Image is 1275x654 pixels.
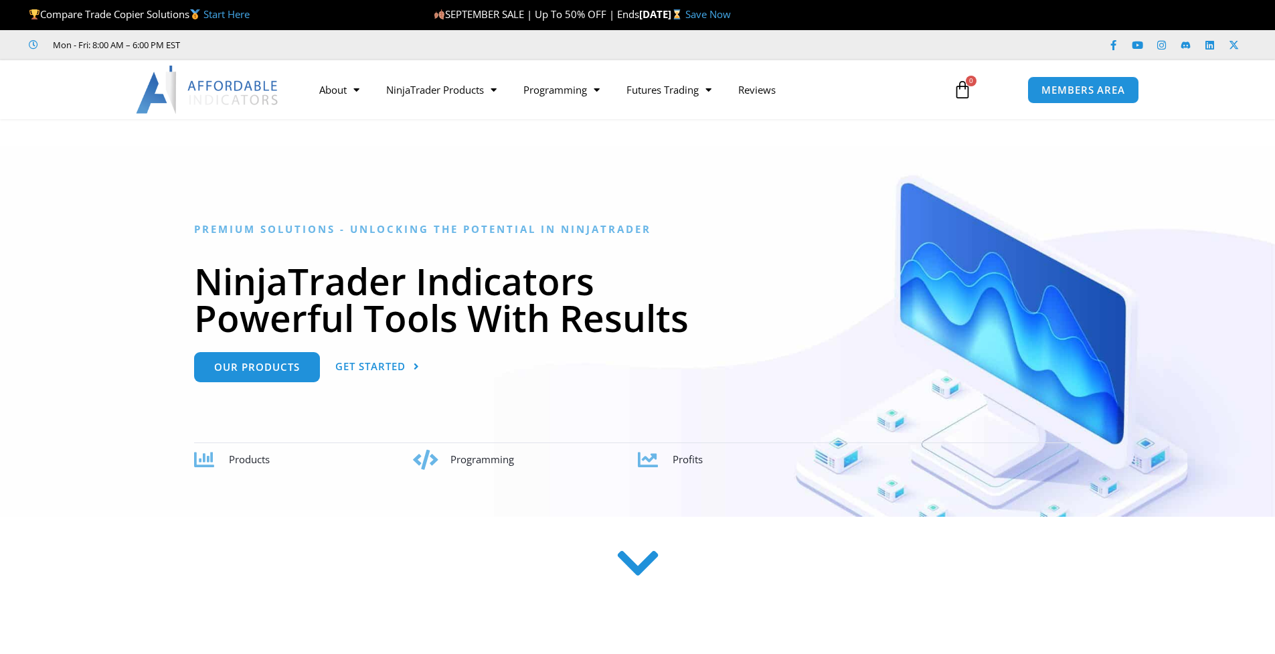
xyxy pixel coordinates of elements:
[966,76,976,86] span: 0
[613,74,725,105] a: Futures Trading
[373,74,510,105] a: NinjaTrader Products
[194,223,1081,236] h6: Premium Solutions - Unlocking the Potential in NinjaTrader
[29,7,250,21] span: Compare Trade Copier Solutions
[672,9,682,19] img: ⌛
[194,352,320,382] a: Our Products
[335,352,420,382] a: Get Started
[434,7,639,21] span: SEPTEMBER SALE | Up To 50% OFF | Ends
[306,74,373,105] a: About
[434,9,444,19] img: 🍂
[335,361,406,372] span: Get Started
[1041,85,1125,95] span: MEMBERS AREA
[306,74,938,105] nav: Menu
[933,70,992,109] a: 0
[136,66,280,114] img: LogoAI | Affordable Indicators – NinjaTrader
[199,38,400,52] iframe: Customer reviews powered by Trustpilot
[725,74,789,105] a: Reviews
[229,453,270,466] span: Products
[50,37,180,53] span: Mon - Fri: 8:00 AM – 6:00 PM EST
[194,262,1081,336] h1: NinjaTrader Indicators Powerful Tools With Results
[29,9,39,19] img: 🏆
[685,7,731,21] a: Save Now
[510,74,613,105] a: Programming
[639,7,685,21] strong: [DATE]
[673,453,703,466] span: Profits
[1027,76,1139,104] a: MEMBERS AREA
[190,9,200,19] img: 🥇
[214,362,300,372] span: Our Products
[450,453,514,466] span: Programming
[203,7,250,21] a: Start Here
